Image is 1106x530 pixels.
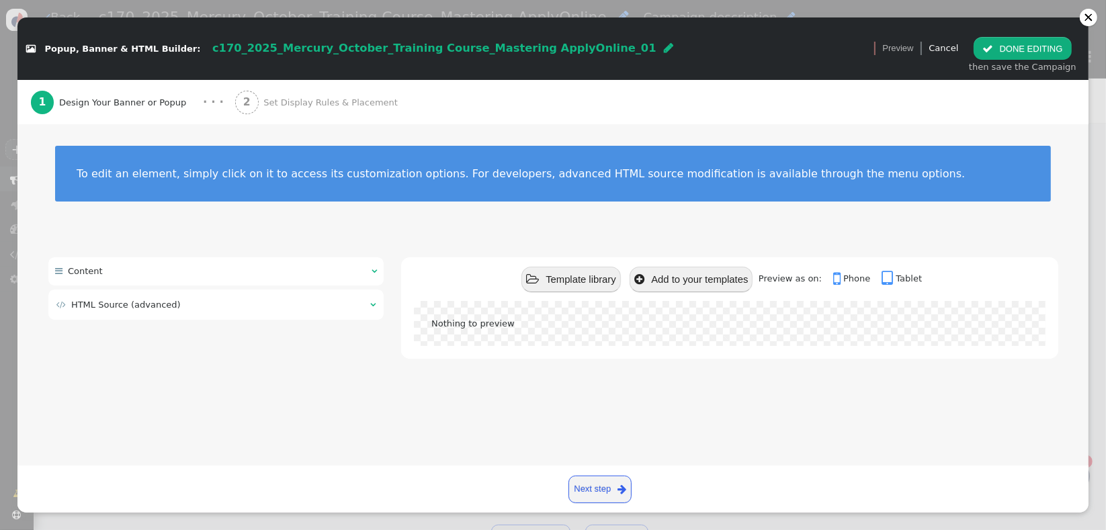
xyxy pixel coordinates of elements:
button: Add to your templates [630,267,753,293]
a: Preview [882,37,913,60]
span: Design Your Banner or Popup [59,96,192,109]
button: Template library [521,267,621,293]
span: c170_2025_Mercury_October_Training Course_Mastering ApplyOnline_01 [212,42,656,54]
span:  [882,270,896,288]
span:  [370,300,376,309]
span: Popup, Banner & HTML Builder: [45,44,201,54]
div: To edit an element, simply click on it to access its customization options. For developers, advan... [77,167,1029,180]
span:  [982,44,993,54]
span: Preview [882,42,913,55]
span:  [372,267,377,275]
a: 1 Design Your Banner or Popup · · · [31,80,235,124]
b: 2 [243,96,251,108]
div: then save the Campaign [969,60,1076,74]
span:  [526,273,539,285]
span:  [55,267,62,275]
a: 2 Set Display Rules & Placement [235,80,426,124]
span:  [634,273,644,285]
a: Tablet [882,273,923,283]
span:  [664,42,673,53]
div: Nothing to preview [431,318,1027,328]
a: Next step [568,476,632,503]
span: Content [68,266,103,276]
span: HTML Source (advanced) [71,300,181,310]
div: · · · [203,94,224,111]
span:  [833,270,843,288]
b: 1 [38,96,46,108]
span:  [56,300,66,309]
button: DONE EDITING [974,37,1071,60]
a: Cancel [929,43,958,53]
a: Phone [833,273,879,283]
span: Preview as on: [759,273,831,283]
span:  [618,482,626,497]
span: Set Display Rules & Placement [263,96,402,109]
span:  [26,44,36,53]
